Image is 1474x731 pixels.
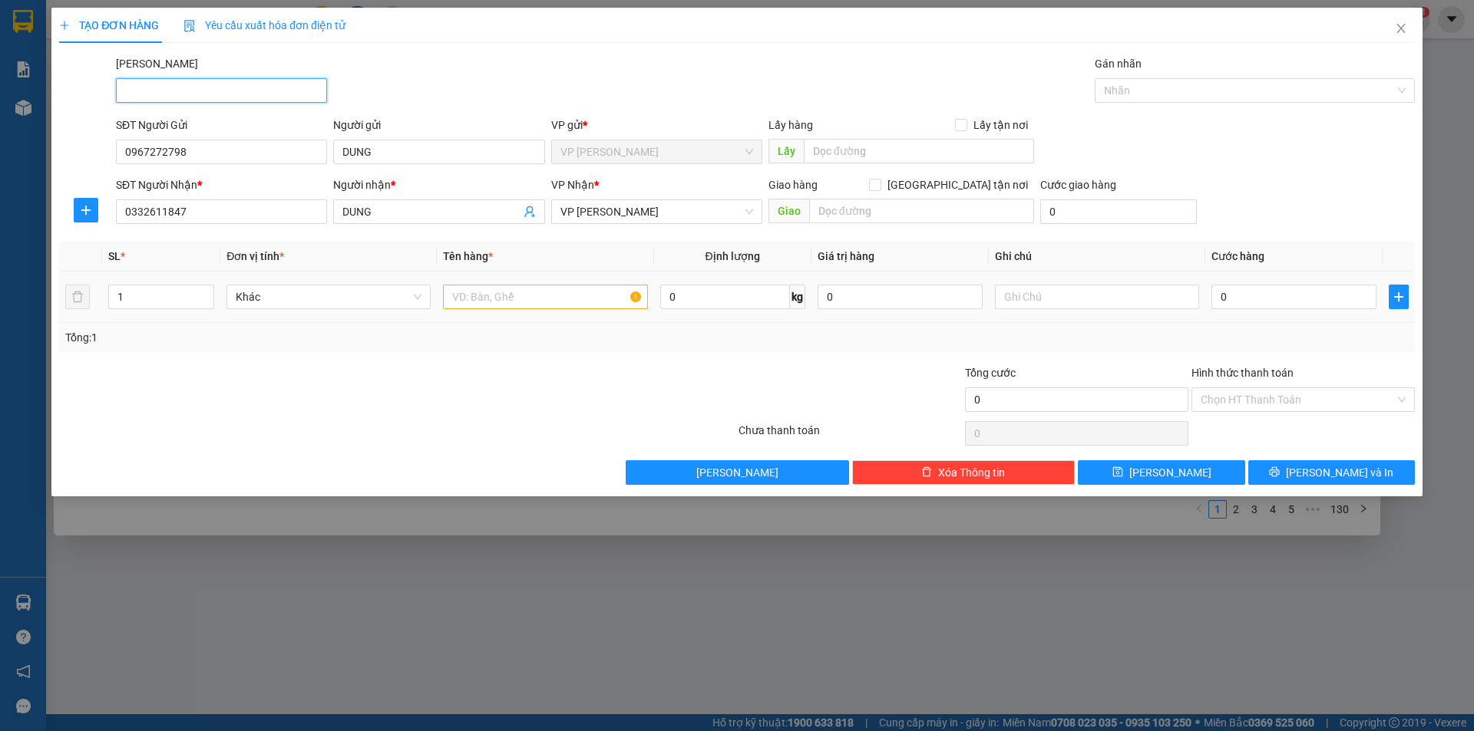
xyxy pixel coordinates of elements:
div: Người gửi [333,117,544,133]
input: Ghi Chú [995,285,1199,309]
button: Close [1380,8,1423,51]
span: VP Phan Thiết [560,140,753,163]
span: [PERSON_NAME] [696,464,778,481]
input: Mã ĐH [116,78,327,103]
input: 0 [818,285,983,309]
span: TẠO ĐƠN HÀNG [59,19,159,31]
div: VP gửi [551,117,762,133]
span: kg [790,285,805,309]
span: plus [74,204,97,216]
label: Cước giao hàng [1040,179,1116,191]
input: Dọc đường [804,139,1034,163]
span: user-add [524,206,536,218]
span: VP Phạm Ngũ Lão [560,200,753,223]
div: Chưa thanh toán [737,422,963,449]
span: [GEOGRAPHIC_DATA] tận nơi [881,176,1034,193]
label: Hình thức thanh toán [1191,367,1294,379]
span: Giao hàng [768,179,818,191]
span: SL [108,250,121,262]
span: printer [1269,466,1280,479]
span: close [1395,22,1407,35]
span: Yêu cầu xuất hóa đơn điện tử [183,19,345,31]
div: Người nhận [333,176,544,193]
button: save[PERSON_NAME] [1078,460,1244,485]
span: delete [921,466,932,479]
label: Mã ĐH [116,58,198,70]
span: Xóa Thông tin [938,464,1005,481]
span: VP Nhận [551,179,594,191]
button: plus [1389,285,1409,309]
span: Khác [236,285,421,308]
div: SĐT Người Gửi [116,117,327,133]
button: printer[PERSON_NAME] và In [1248,460,1415,485]
span: Lấy hàng [768,119,813,131]
span: plus [1390,291,1408,303]
span: Lấy [768,139,804,163]
input: Dọc đường [809,199,1034,223]
span: Tên hàng [443,250,493,262]
span: Định lượng [706,250,760,262]
span: [PERSON_NAME] và In [1286,464,1393,481]
span: Cước hàng [1211,250,1264,262]
button: plus [74,198,98,222]
div: SĐT Người Nhận [116,176,327,193]
span: Lấy tận nơi [967,117,1034,133]
span: plus [59,20,70,31]
button: delete [65,285,90,309]
div: Tổng: 1 [65,329,569,346]
span: save [1112,466,1123,479]
input: Cước giao hàng [1040,199,1197,224]
span: Đơn vị tính [226,250,284,262]
span: Giao [768,199,809,223]
input: VD: Bàn, Ghế [443,285,647,309]
button: deleteXóa Thông tin [852,460,1076,485]
span: Tổng cước [965,367,1016,379]
th: Ghi chú [989,242,1205,272]
span: Giá trị hàng [818,250,874,262]
img: icon [183,20,196,32]
button: [PERSON_NAME] [626,460,849,485]
label: Gán nhãn [1095,58,1142,70]
span: [PERSON_NAME] [1129,464,1211,481]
